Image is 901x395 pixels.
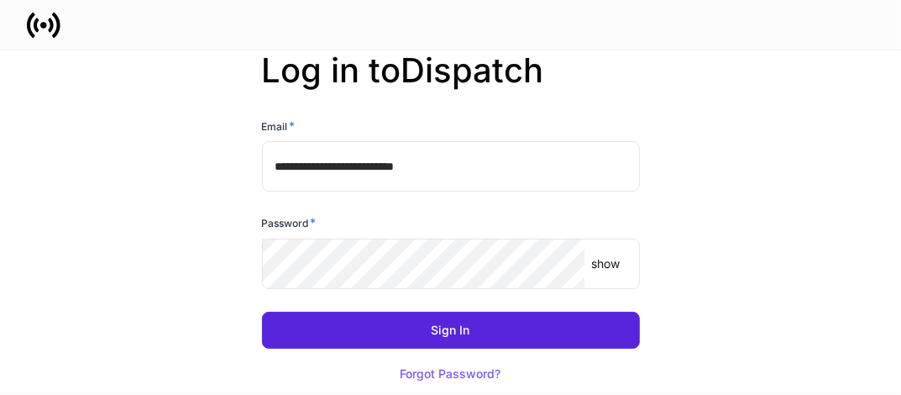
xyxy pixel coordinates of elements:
[262,214,317,231] h6: Password
[432,324,470,336] div: Sign In
[401,368,501,380] div: Forgot Password?
[591,255,620,272] p: show
[262,118,296,134] h6: Email
[262,312,640,349] button: Sign In
[380,355,522,392] button: Forgot Password?
[262,50,640,118] h2: Log in to Dispatch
